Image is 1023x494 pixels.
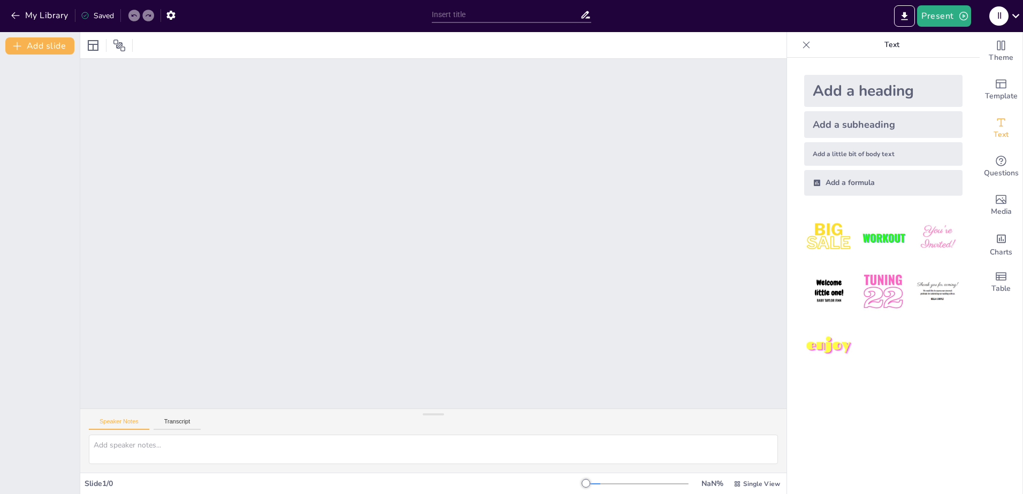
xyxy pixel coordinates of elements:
[858,267,908,317] img: 5.jpeg
[894,5,915,27] button: Export to PowerPoint
[858,213,908,263] img: 2.jpeg
[815,32,969,58] p: Text
[985,90,1018,102] span: Template
[699,478,725,489] div: NaN %
[85,37,102,54] div: Layout
[994,129,1009,141] span: Text
[804,75,963,107] div: Add a heading
[980,225,1022,263] div: Add charts and graphs
[917,5,971,27] button: Present
[743,480,780,488] span: Single View
[89,418,149,430] button: Speaker Notes
[113,39,126,52] span: Position
[804,170,963,196] div: Add a formula
[81,11,114,21] div: Saved
[154,418,201,430] button: Transcript
[85,478,586,489] div: Slide 1 / 0
[991,206,1012,218] span: Media
[991,283,1011,295] span: Table
[989,5,1009,27] button: I I
[980,148,1022,186] div: Get real-time input from your audience
[5,37,74,55] button: Add slide
[804,142,963,166] div: Add a little bit of body text
[980,32,1022,71] div: Change the overall theme
[804,321,854,371] img: 7.jpeg
[432,7,581,22] input: Insert title
[989,6,1009,26] div: I I
[980,109,1022,148] div: Add text boxes
[804,267,854,317] img: 4.jpeg
[8,7,73,24] button: My Library
[980,263,1022,302] div: Add a table
[990,246,1012,258] span: Charts
[804,111,963,138] div: Add a subheading
[913,213,963,263] img: 3.jpeg
[980,186,1022,225] div: Add images, graphics, shapes or video
[980,71,1022,109] div: Add ready made slides
[804,213,854,263] img: 1.jpeg
[984,167,1019,179] span: Questions
[989,52,1013,64] span: Theme
[913,267,963,317] img: 6.jpeg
